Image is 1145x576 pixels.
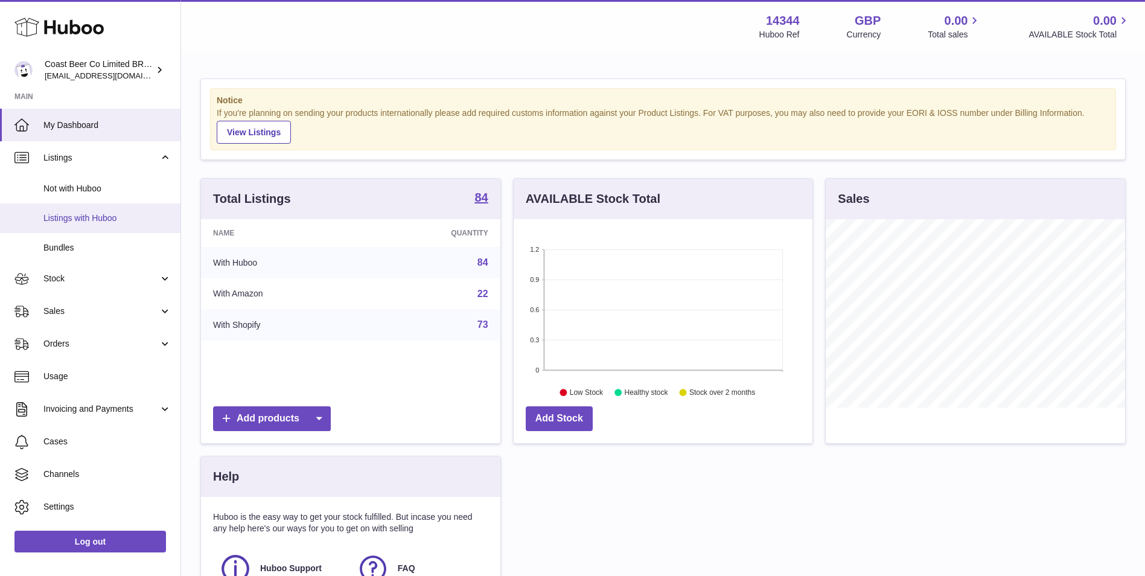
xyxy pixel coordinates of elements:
a: Add products [213,406,331,431]
div: Coast Beer Co Limited BRULO [45,59,153,82]
a: Add Stock [526,406,593,431]
span: Bundles [43,242,171,254]
text: Healthy stock [624,388,668,397]
span: Total sales [928,29,981,40]
h3: AVAILABLE Stock Total [526,191,660,207]
strong: Notice [217,95,1109,106]
a: 73 [477,319,488,330]
text: 0 [535,366,539,374]
a: 22 [477,289,488,299]
span: Channels [43,469,171,480]
span: AVAILABLE Stock Total [1029,29,1131,40]
text: 0.3 [530,336,539,344]
span: FAQ [398,563,415,574]
strong: 14344 [766,13,800,29]
span: Stock [43,273,159,284]
text: 0.6 [530,306,539,313]
h3: Sales [838,191,869,207]
a: 84 [474,191,488,206]
span: Listings [43,152,159,164]
h3: Help [213,469,239,485]
span: Not with Huboo [43,183,171,194]
span: Cases [43,436,171,447]
th: Quantity [365,219,500,247]
h3: Total Listings [213,191,291,207]
text: 1.2 [530,246,539,253]
span: Usage [43,371,171,382]
p: Huboo is the easy way to get your stock fulfilled. But incase you need any help here's our ways f... [213,511,488,534]
span: Sales [43,306,159,317]
div: If you're planning on sending your products internationally please add required customs informati... [217,107,1109,144]
text: Stock over 2 months [689,388,755,397]
a: 84 [477,257,488,267]
th: Name [201,219,365,247]
div: Currency [847,29,881,40]
div: Huboo Ref [759,29,800,40]
span: Orders [43,338,159,350]
td: With Amazon [201,278,365,310]
span: Invoicing and Payments [43,403,159,415]
td: With Shopify [201,309,365,341]
a: Log out [14,531,166,552]
strong: GBP [855,13,881,29]
text: Low Stock [570,388,604,397]
span: Settings [43,501,171,513]
text: 0.9 [530,276,539,283]
span: 0.00 [1093,13,1117,29]
strong: 84 [474,191,488,203]
span: Listings with Huboo [43,213,171,224]
a: View Listings [217,121,291,144]
span: 0.00 [945,13,968,29]
a: 0.00 Total sales [928,13,981,40]
img: internalAdmin-14344@internal.huboo.com [14,61,33,79]
a: 0.00 AVAILABLE Stock Total [1029,13,1131,40]
span: [EMAIL_ADDRESS][DOMAIN_NAME] [45,71,177,80]
span: Huboo Support [260,563,322,574]
td: With Huboo [201,247,365,278]
span: My Dashboard [43,120,171,131]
